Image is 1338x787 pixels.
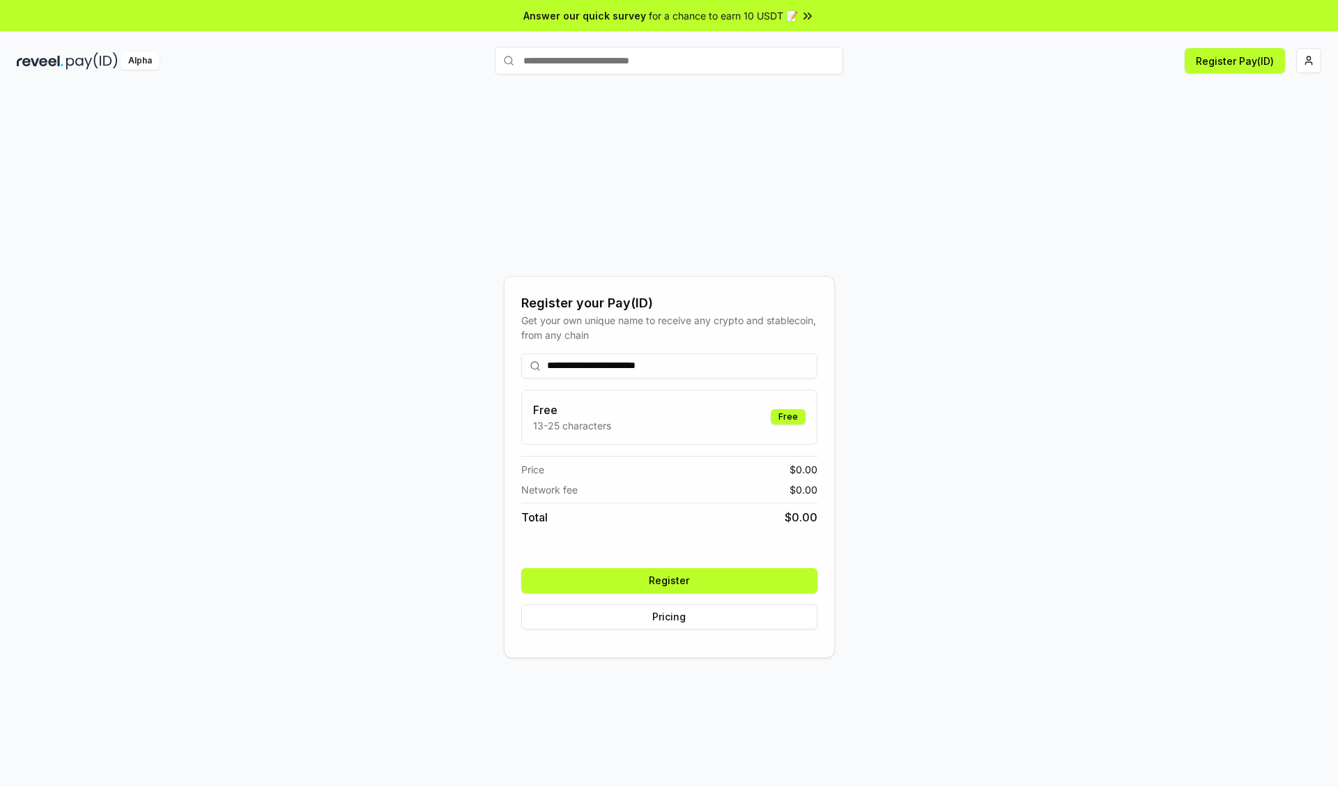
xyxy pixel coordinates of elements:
[521,509,548,526] span: Total
[523,8,646,23] span: Answer our quick survey
[785,509,817,526] span: $ 0.00
[649,8,798,23] span: for a chance to earn 10 USDT 📝
[521,568,817,593] button: Register
[790,482,817,497] span: $ 0.00
[790,462,817,477] span: $ 0.00
[521,462,544,477] span: Price
[521,482,578,497] span: Network fee
[121,52,160,70] div: Alpha
[521,293,817,313] div: Register your Pay(ID)
[521,604,817,629] button: Pricing
[533,418,611,433] p: 13-25 characters
[521,313,817,342] div: Get your own unique name to receive any crypto and stablecoin, from any chain
[17,52,63,70] img: reveel_dark
[66,52,118,70] img: pay_id
[533,402,611,418] h3: Free
[1185,48,1285,73] button: Register Pay(ID)
[771,409,806,425] div: Free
